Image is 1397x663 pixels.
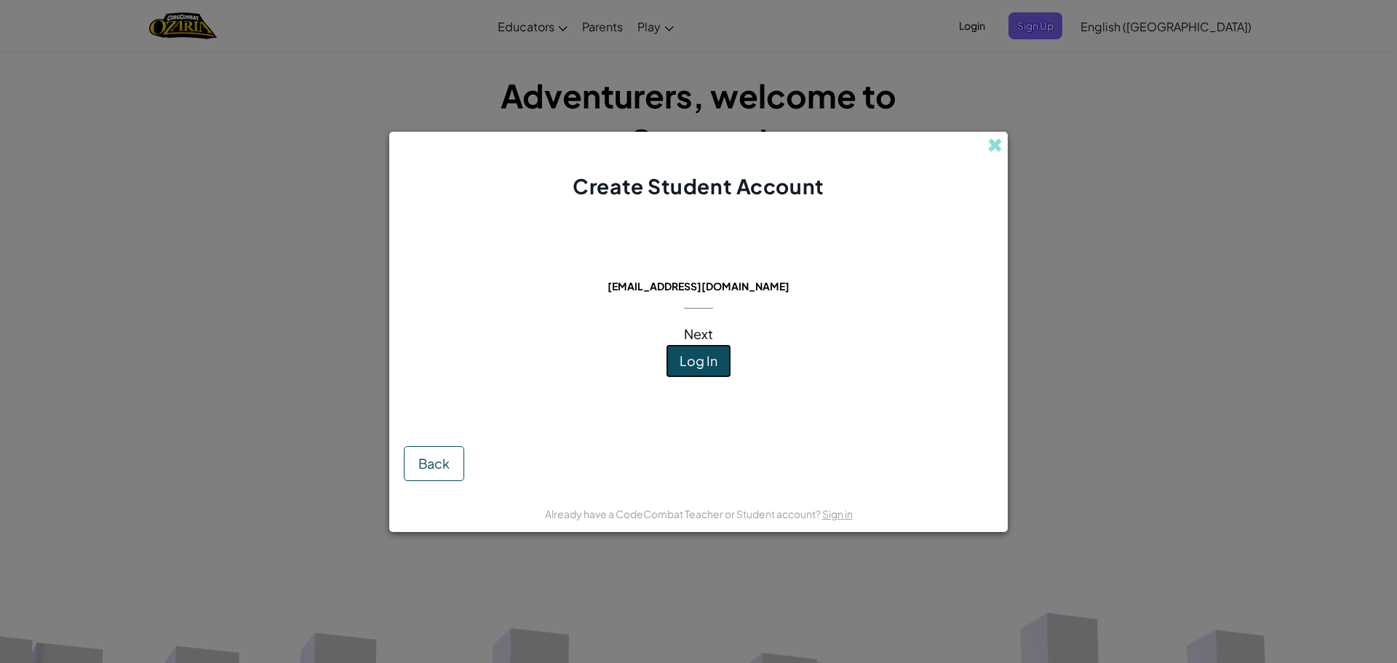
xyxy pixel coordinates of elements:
[596,259,802,276] span: This email is already in use:
[684,325,713,342] span: Next
[418,455,450,472] span: Back
[822,507,853,520] a: Sign in
[666,344,731,378] button: Log In
[573,173,824,199] span: Create Student Account
[608,279,789,293] span: [EMAIL_ADDRESS][DOMAIN_NAME]
[680,352,717,369] span: Log In
[545,507,822,520] span: Already have a CodeCombat Teacher or Student account?
[404,446,464,481] button: Back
